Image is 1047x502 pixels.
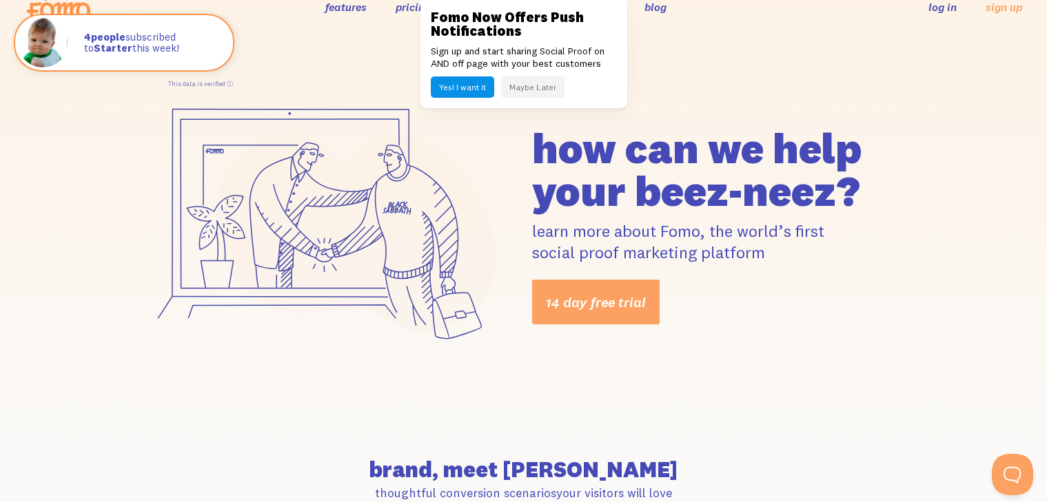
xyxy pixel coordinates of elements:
h1: how can we help your beez-neez? [532,127,908,212]
strong: Starter [94,41,132,54]
h3: Fomo Now Offers Push Notifications [431,10,617,38]
button: Maybe Later [501,76,565,98]
button: Yes! I want it [431,76,494,98]
img: Fomo [18,18,68,67]
p: learn more about Fomo, the world’s first social proof marketing platform [532,220,908,263]
a: 14 day free trial [532,280,660,324]
strong: people [84,30,125,43]
h2: brand, meet [PERSON_NAME] [139,459,908,481]
a: This data is verified ⓘ [168,80,233,87]
p: Sign up and start sharing Social Proof on AND off page with your best customers [431,45,617,70]
span: 4 [84,32,91,43]
p: thoughtful conversion scenarios your visitors will love [139,485,908,501]
p: subscribed to this week! [84,32,219,54]
iframe: Help Scout Beacon - Open [992,454,1033,495]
